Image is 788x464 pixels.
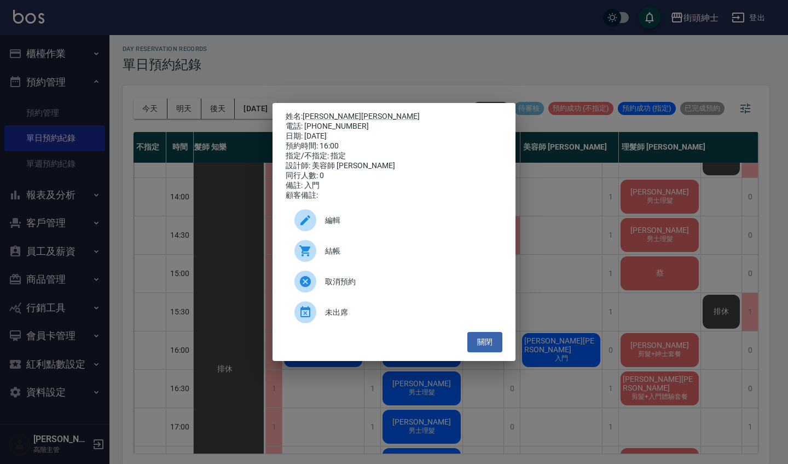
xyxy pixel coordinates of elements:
div: 指定/不指定: 指定 [286,151,502,161]
div: 未出席 [286,297,502,328]
a: 結帳 [286,236,502,266]
div: 同行人數: 0 [286,171,502,181]
div: 電話: [PHONE_NUMBER] [286,122,502,131]
div: 顧客備註: [286,191,502,201]
span: 結帳 [325,245,494,257]
span: 取消預約 [325,276,494,288]
span: 未出席 [325,307,494,318]
div: 備註: 入門 [286,181,502,191]
p: 姓名: [286,112,502,122]
button: 關閉 [467,332,502,352]
a: [PERSON_NAME][PERSON_NAME] [303,112,420,121]
div: 設計師: 美容師 [PERSON_NAME] [286,161,502,171]
div: 預約時間: 16:00 [286,141,502,151]
div: 日期: [DATE] [286,131,502,141]
div: 編輯 [286,205,502,236]
div: 取消預約 [286,266,502,297]
span: 編輯 [325,215,494,226]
